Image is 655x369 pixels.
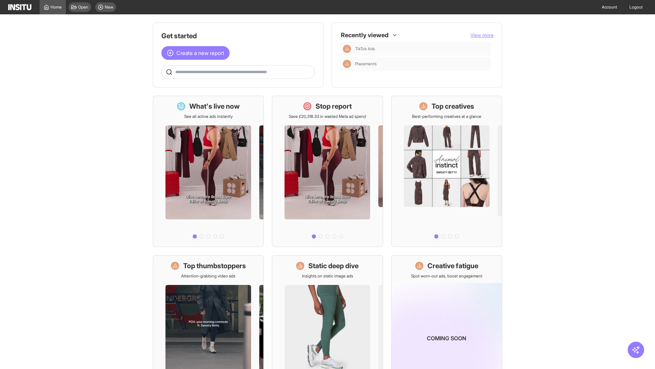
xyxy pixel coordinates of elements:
span: Create a new report [176,49,224,57]
a: Top creativesBest-performing creatives at a glance [391,96,502,247]
a: What's live nowSee all active ads instantly [153,96,264,247]
span: TikTok Ads [355,46,375,52]
p: Attention-grabbing video ads [181,273,235,279]
h1: Stop report [316,101,352,111]
h1: Get started [161,31,315,41]
span: View more [470,32,494,38]
h1: Top thumbstoppers [183,261,246,271]
div: Insights [343,60,351,68]
h1: Top creatives [432,101,474,111]
a: Stop reportSave £20,318.33 in wasted Meta ad spend [272,96,383,247]
p: Save £20,318.33 in wasted Meta ad spend [289,114,366,119]
p: Insights on static image ads [302,273,353,279]
h1: Static deep dive [308,261,359,271]
p: See all active ads instantly [184,114,233,119]
p: Best-performing creatives at a glance [412,114,481,119]
span: Home [50,4,62,10]
h1: What's live now [189,101,240,111]
span: Placements [355,61,377,67]
button: Create a new report [161,46,230,60]
div: Insights [343,45,351,53]
span: TikTok Ads [355,46,488,52]
button: View more [470,32,494,39]
span: New [105,4,113,10]
span: Placements [355,61,488,67]
img: Logo [8,4,31,10]
span: Open [78,4,88,10]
